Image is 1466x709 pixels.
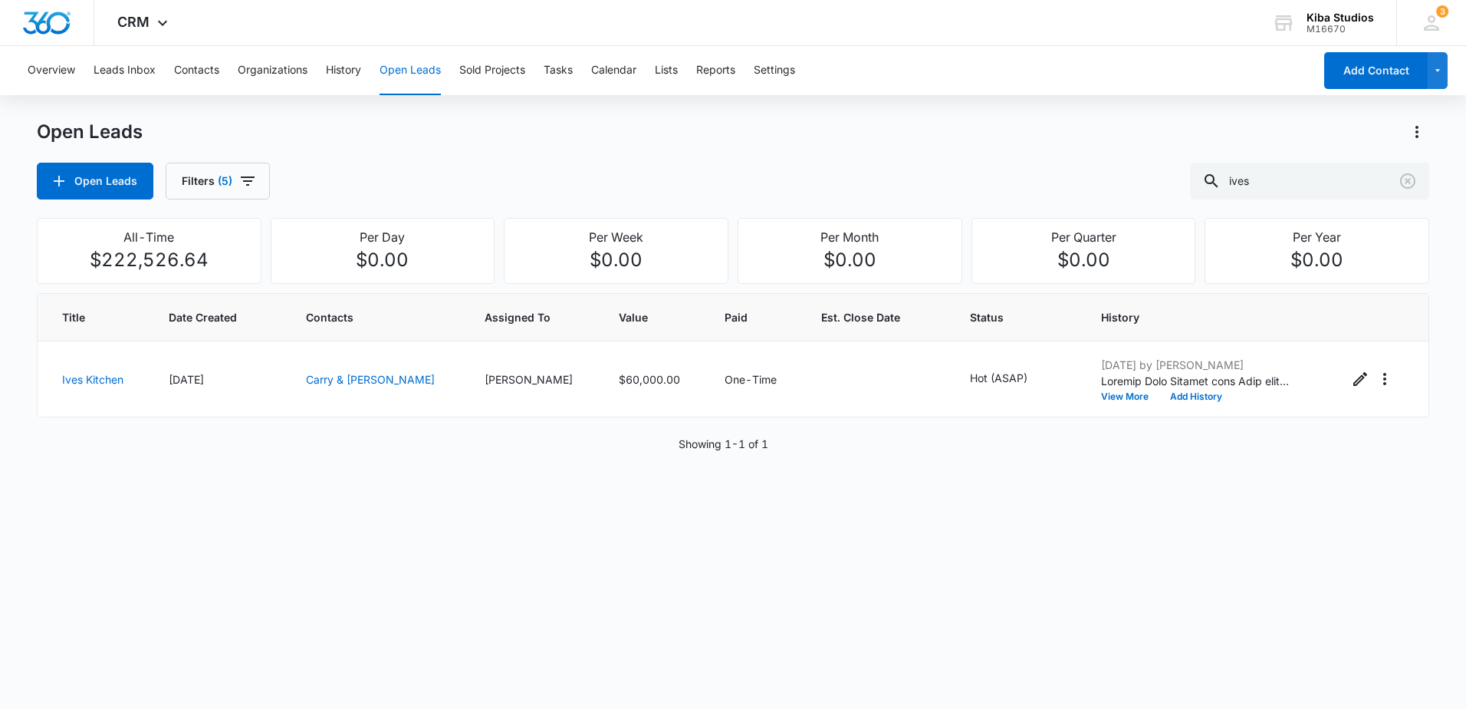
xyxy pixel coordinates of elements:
div: notifications count [1436,5,1448,18]
button: Reports [696,46,735,95]
span: Date Created [169,309,247,325]
button: Add Contact [1324,52,1428,89]
div: account id [1307,24,1374,35]
span: Paid [725,309,761,325]
span: History [1101,309,1310,325]
p: All-Time [47,228,251,246]
button: History [326,46,361,95]
p: Per Day [281,228,485,246]
button: Leads Inbox [94,46,156,95]
a: Carry & [PERSON_NAME] [306,373,435,386]
div: - - Select to Edit Field [970,370,1055,388]
button: Open Leads [380,46,441,95]
p: Per Week [514,228,718,246]
button: Edit Open Lead [1348,367,1372,391]
input: Search Open Leads [1190,163,1429,200]
span: Contacts [306,309,448,325]
span: Title [62,309,110,325]
button: Sold Projects [459,46,525,95]
a: Ives Kitchen [62,373,123,386]
p: $0.00 [281,246,485,274]
span: Est. Close Date [821,309,911,325]
div: account name [1307,12,1374,24]
button: View More [1101,392,1159,401]
span: 3 [1436,5,1448,18]
p: Hot (ASAP) [970,370,1027,386]
span: $60,000.00 [619,373,680,386]
p: $0.00 [981,246,1186,274]
button: Filters(5) [166,163,270,200]
button: Tasks [544,46,573,95]
span: CRM [117,14,150,30]
span: Assigned To [485,309,583,325]
p: [DATE] by [PERSON_NAME] [1101,357,1293,373]
button: Organizations [238,46,307,95]
p: Per Quarter [981,228,1186,246]
button: Add History [1159,392,1233,401]
button: Clear [1395,169,1420,193]
button: Overview [28,46,75,95]
button: Actions [1372,367,1397,391]
button: Calendar [591,46,636,95]
button: Settings [754,46,795,95]
p: $0.00 [748,246,952,274]
button: Open Leads [37,163,153,200]
p: Loremip Dolo Sitamet cons Adip elitsedd eiusmodtemp In utlabor, etdolor mag aliquaen ad min veni ... [1101,373,1293,389]
p: $222,526.64 [47,246,251,274]
p: Per Month [748,228,952,246]
span: (5) [218,176,232,186]
button: Actions [1405,120,1429,144]
span: Status [970,309,1065,325]
p: Per Year [1215,228,1419,246]
button: Lists [655,46,678,95]
button: Contacts [174,46,219,95]
h1: Open Leads [37,120,143,143]
span: [DATE] [169,373,204,386]
p: $0.00 [514,246,718,274]
div: [PERSON_NAME] [485,371,583,387]
p: $0.00 [1215,246,1419,274]
p: Showing 1-1 of 1 [679,436,768,452]
td: One-Time [706,341,802,417]
span: Value [619,309,666,325]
